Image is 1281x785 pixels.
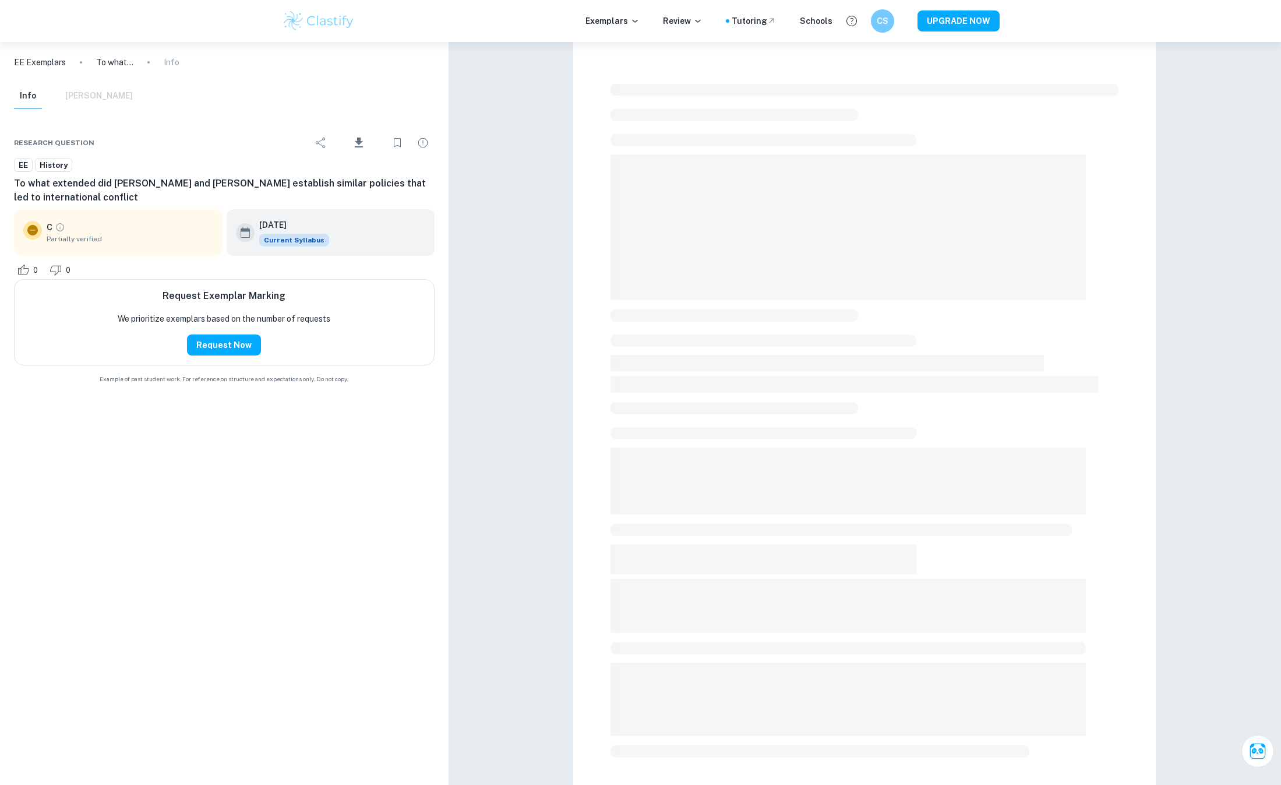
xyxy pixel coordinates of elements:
[259,219,320,231] h6: [DATE]
[14,83,42,109] button: Info
[876,15,889,27] h6: CS
[800,15,832,27] a: Schools
[14,158,33,173] a: EE
[335,128,383,158] div: Download
[871,9,894,33] button: CS
[55,222,65,233] a: Grade partially verified
[386,131,409,154] div: Bookmark
[96,56,133,69] p: To what extended did [PERSON_NAME] and [PERSON_NAME] establish similar policies that led to inter...
[14,138,94,148] span: Research question
[14,261,44,279] div: Like
[411,131,435,154] div: Report issue
[14,177,435,205] h6: To what extended did [PERSON_NAME] and [PERSON_NAME] establish similar policies that led to inter...
[585,15,640,27] p: Exemplars
[59,265,77,276] span: 0
[282,9,356,33] img: Clastify logo
[917,10,1000,31] button: UPGRADE NOW
[259,234,329,247] div: This exemplar is based on the current syllabus. Feel free to refer to it for inspiration/ideas wh...
[35,158,72,173] a: History
[663,15,703,27] p: Review
[15,160,32,171] span: EE
[14,56,66,69] a: EE Exemplars
[47,234,213,244] span: Partially verified
[259,234,329,247] span: Current Syllabus
[187,335,261,355] button: Request Now
[309,131,333,154] div: Share
[163,289,285,303] h6: Request Exemplar Marking
[14,375,435,383] span: Example of past student work. For reference on structure and expectations only. Do not copy.
[118,312,330,325] p: We prioritize exemplars based on the number of requests
[164,56,179,69] p: Info
[27,265,44,276] span: 0
[47,221,52,234] p: C
[732,15,777,27] a: Tutoring
[842,11,862,31] button: Help and Feedback
[36,160,72,171] span: History
[1241,735,1274,768] button: Ask Clai
[47,261,77,279] div: Dislike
